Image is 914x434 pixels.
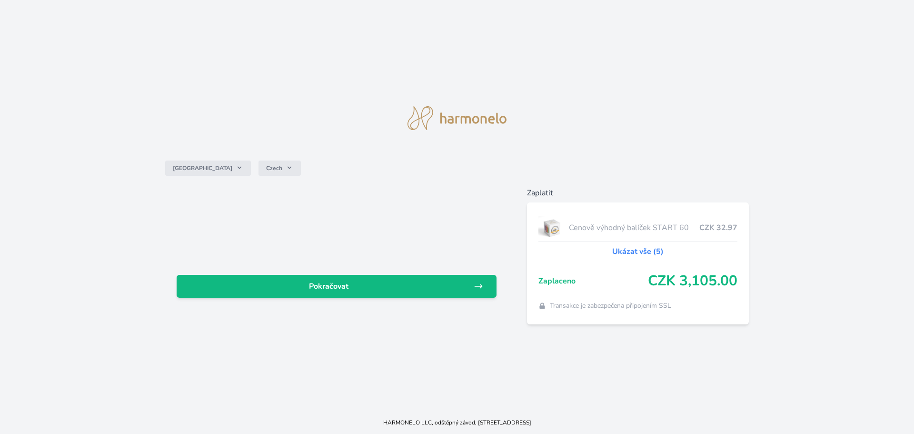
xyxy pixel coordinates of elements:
[612,246,664,257] a: Ukázat vše (5)
[569,222,699,233] span: Cenově výhodný balíček START 60
[165,161,251,176] button: [GEOGRAPHIC_DATA]
[407,106,507,130] img: logo.svg
[538,216,566,240] img: start.jpg
[550,301,671,311] span: Transakce je zabezpečena připojením SSL
[184,281,474,292] span: Pokračovat
[177,275,497,298] a: Pokračovat
[538,275,648,287] span: Zaplaceno
[699,222,737,233] span: CZK 32.97
[173,164,232,172] span: [GEOGRAPHIC_DATA]
[527,187,749,199] h6: Zaplatit
[258,161,301,176] button: Czech
[266,164,282,172] span: Czech
[648,273,737,290] span: CZK 3,105.00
